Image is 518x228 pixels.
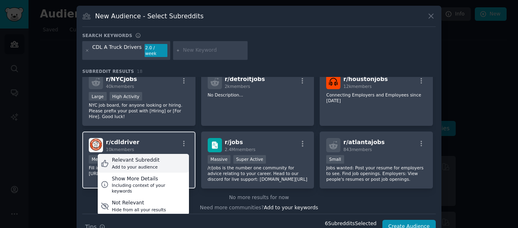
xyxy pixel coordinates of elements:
div: Need more communities? [82,202,436,212]
p: Connecting Employers and Employees since [DATE] [326,92,426,103]
div: 6 Subreddit s Selected [325,220,377,228]
div: Super Active [233,155,266,164]
span: 843 members [343,147,372,152]
p: NYC job board, for anyone looking or hiring. Please prefix your post with [Hiring] or [For Hire].... [89,102,189,119]
span: 18 [137,69,143,74]
span: 2k members [225,84,250,89]
p: Jobs wanted: Post your resume for employers to see. Find job openings. Employers: View people's r... [326,165,426,182]
div: Large [89,92,107,101]
div: Relevant Subreddit [112,157,160,164]
p: Fill in the form and get a CDL job in 24 hours : [URL][DOMAIN_NAME] [89,165,189,176]
h3: New Audience - Select Subreddits [95,12,204,20]
span: r/ cdldriver [106,139,139,145]
span: r/ detroitjobs [225,76,265,82]
div: Add to your audience [112,164,160,170]
img: cdldriver [89,138,103,152]
img: jobs [208,138,222,152]
span: r/ NYCjobs [106,76,137,82]
span: r/ jobs [225,139,243,145]
span: r/ atlantajobs [343,139,384,145]
span: 10k members [106,147,134,152]
div: Medium Size [89,155,122,164]
span: Add to your keywords [264,205,318,210]
span: Subreddit Results [82,68,134,74]
span: 40k members [106,84,134,89]
div: Not Relevant [112,199,166,207]
img: houstonjobs [326,75,340,89]
span: r/ houstonjobs [343,76,388,82]
div: 2.0 / week [145,44,167,57]
div: No more results for now [82,194,436,202]
p: No Description... [208,92,308,98]
p: /r/jobs is the number one community for advice relating to your career. Head to our discord for l... [208,165,308,182]
div: CDL A Truck Drivers [92,44,142,57]
div: Hide from all your results [112,207,166,213]
div: High Activity [110,92,143,101]
span: 2.4M members [225,147,256,152]
div: Including context of your keywords [112,182,186,194]
div: Small [326,155,344,164]
span: 12k members [343,84,371,89]
div: Massive [208,155,230,164]
div: Show More Details [112,175,186,183]
h3: Search keywords [82,33,132,38]
input: New Keyword [183,47,245,54]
